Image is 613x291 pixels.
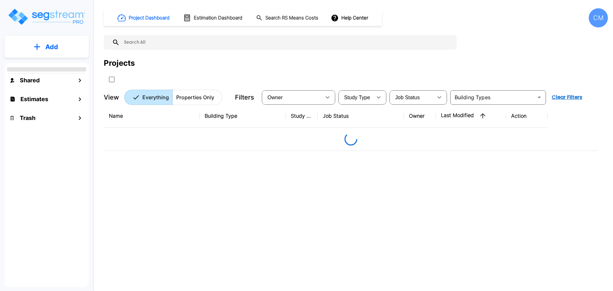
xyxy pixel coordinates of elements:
button: Everything [124,90,173,105]
div: Select [340,88,372,106]
h1: Search RS Means Costs [265,14,318,22]
p: Filters [235,93,254,102]
th: Building Type [200,104,286,128]
p: View [104,93,119,102]
img: Logo [7,8,86,26]
h1: Estimation Dashboard [194,14,242,22]
button: SelectAll [105,73,118,86]
input: Building Types [452,93,534,102]
button: Add [4,38,89,56]
div: Platform [124,90,222,105]
div: Select [391,88,433,106]
p: Add [45,42,58,52]
div: Select [263,88,321,106]
h1: Estimates [20,95,48,103]
h1: Project Dashboard [129,14,170,22]
button: Search RS Means Costs [254,12,322,24]
button: Estimation Dashboard [181,11,246,25]
button: Properties Only [172,90,222,105]
div: Projects [104,57,135,69]
th: Job Status [318,104,404,128]
h1: Trash [20,114,35,122]
span: Owner [268,95,283,100]
th: Owner [404,104,436,128]
h1: Shared [20,76,40,85]
th: Name [104,104,200,128]
button: Open [535,93,544,102]
div: CM [589,8,608,27]
span: Study Type [344,95,370,100]
span: Job Status [395,95,420,100]
p: Properties Only [176,93,214,101]
p: Everything [142,93,169,101]
th: Action [506,104,548,128]
button: Help Center [329,12,371,24]
button: Clear Filters [549,91,585,104]
th: Last Modified [436,104,506,128]
button: Project Dashboard [115,11,173,25]
th: Study Type [286,104,318,128]
input: Search All [120,35,453,50]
